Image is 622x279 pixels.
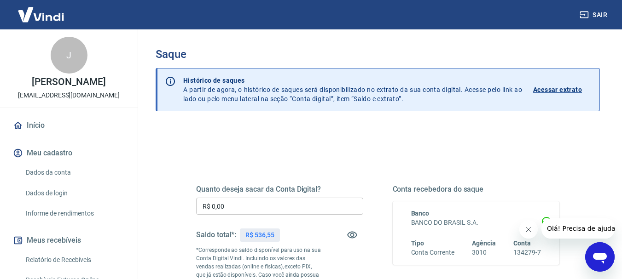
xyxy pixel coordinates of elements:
span: Olá! Precisa de ajuda? [6,6,77,14]
p: Histórico de saques [183,76,522,85]
p: Acessar extrato [533,85,582,94]
h6: Conta Corrente [411,248,454,257]
button: Sair [578,6,611,23]
div: J [51,37,87,74]
a: Início [11,115,127,136]
iframe: Botão para abrir a janela de mensagens [585,242,615,272]
a: Acessar extrato [533,76,592,103]
h5: Saldo total*: [196,230,236,239]
a: Dados de login [22,184,127,203]
a: Dados da conta [22,163,127,182]
p: [PERSON_NAME] [32,77,105,87]
span: Tipo [411,239,424,247]
img: Vindi [11,0,71,28]
iframe: Fechar mensagem [519,220,538,239]
h5: Quanto deseja sacar da Conta Digital? [196,185,363,194]
h5: Conta recebedora do saque [393,185,560,194]
p: A partir de agora, o histórico de saques será disponibilizado no extrato da sua conta digital. Ac... [183,76,522,103]
a: Relatório de Recebíveis [22,251,127,269]
button: Meu cadastro [11,143,127,163]
iframe: Mensagem da empresa [541,218,615,239]
button: Meus recebíveis [11,230,127,251]
h6: 134279-7 [513,248,541,257]
span: Conta [513,239,531,247]
p: [EMAIL_ADDRESS][DOMAIN_NAME] [18,91,120,100]
h6: BANCO DO BRASIL S.A. [411,218,541,228]
span: Agência [472,239,496,247]
span: Banco [411,210,430,217]
p: R$ 536,55 [245,230,274,240]
a: Informe de rendimentos [22,204,127,223]
h3: Saque [156,48,600,61]
h6: 3010 [472,248,496,257]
